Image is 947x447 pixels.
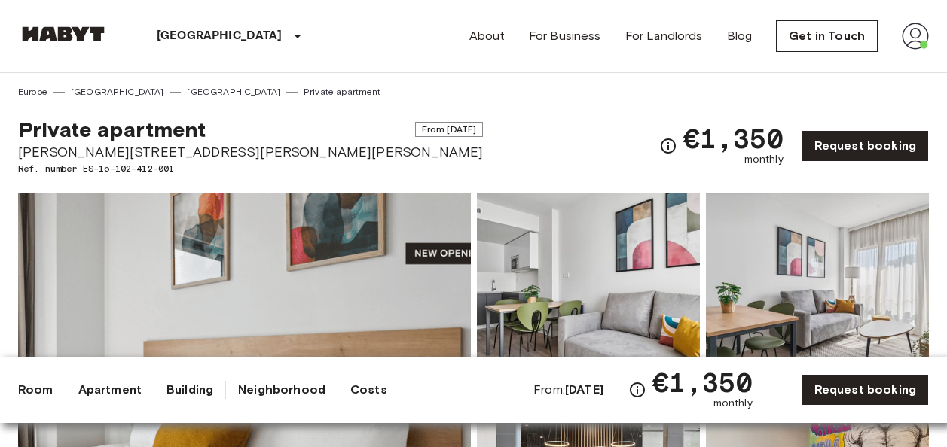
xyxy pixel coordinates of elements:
[744,152,784,167] span: monthly
[415,122,484,137] span: From [DATE]
[625,27,703,45] a: For Landlords
[18,26,108,41] img: Habyt
[18,162,483,175] span: Ref. number ES-15-102-412-001
[187,85,280,99] a: [GEOGRAPHIC_DATA]
[652,369,753,396] span: €1,350
[157,27,283,45] p: [GEOGRAPHIC_DATA]
[713,396,753,411] span: monthly
[802,130,929,162] a: Request booking
[18,142,483,162] span: [PERSON_NAME][STREET_ADDRESS][PERSON_NAME][PERSON_NAME]
[78,381,142,399] a: Apartment
[477,193,700,391] img: Picture of unit ES-15-102-412-001
[71,85,164,99] a: [GEOGRAPHIC_DATA]
[350,381,387,399] a: Costs
[533,382,603,398] span: From:
[304,85,381,99] a: Private apartment
[659,137,677,155] svg: Check cost overview for full price breakdown. Please note that discounts apply to new joiners onl...
[902,23,929,50] img: avatar
[683,125,784,152] span: €1,350
[166,381,213,399] a: Building
[18,381,53,399] a: Room
[238,381,325,399] a: Neighborhood
[565,382,603,397] b: [DATE]
[628,381,646,399] svg: Check cost overview for full price breakdown. Please note that discounts apply to new joiners onl...
[18,85,47,99] a: Europe
[18,117,206,142] span: Private apartment
[529,27,601,45] a: For Business
[706,193,929,391] img: Picture of unit ES-15-102-412-001
[802,374,929,406] a: Request booking
[776,20,878,52] a: Get in Touch
[469,27,505,45] a: About
[727,27,753,45] a: Blog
